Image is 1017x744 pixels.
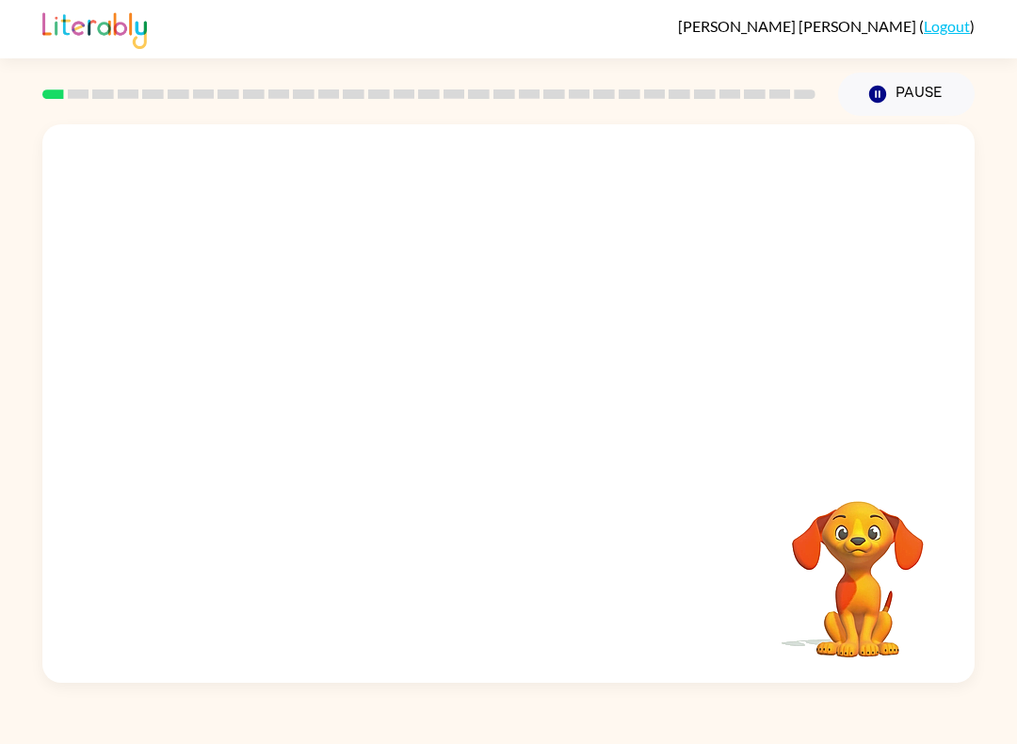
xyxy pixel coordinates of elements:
[678,17,975,35] div: ( )
[42,8,147,49] img: Literably
[678,17,919,35] span: [PERSON_NAME] [PERSON_NAME]
[838,73,975,116] button: Pause
[764,472,952,660] video: Your browser must support playing .mp4 files to use Literably. Please try using another browser.
[924,17,970,35] a: Logout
